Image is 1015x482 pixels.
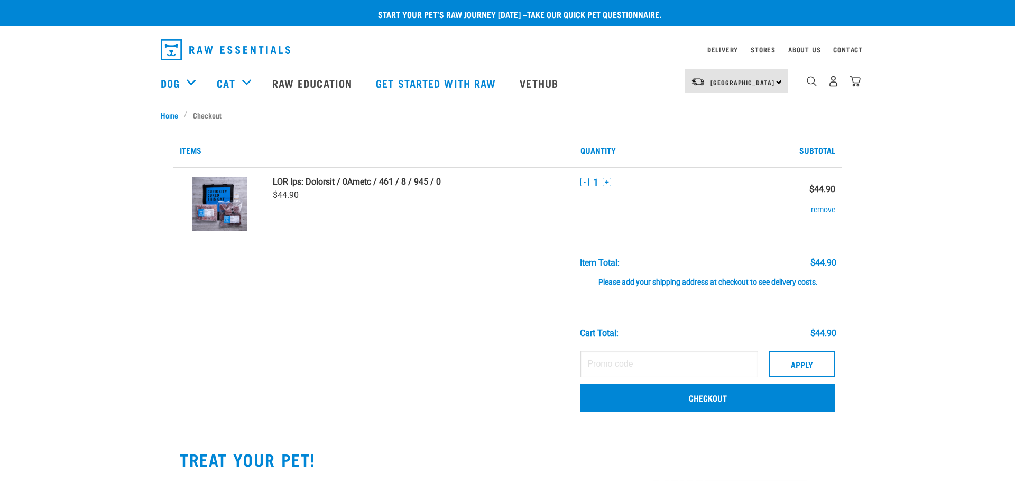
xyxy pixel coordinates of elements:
[807,76,817,86] img: home-icon-1@2x.png
[273,177,441,187] strong: LOR Ips: Dolorsit / 0Ametc / 461 / 8 / 945 / 0
[580,329,619,338] div: Cart total:
[580,178,589,186] button: -
[593,177,598,188] span: 1
[173,133,574,168] th: Items
[580,258,620,268] div: Item Total:
[192,177,247,231] img: Get Started Cat (Standard)
[574,133,774,168] th: Quantity
[580,268,836,287] div: Please add your shipping address at checkout to see delivery costs.
[161,39,290,60] img: Raw Essentials Logo
[775,133,842,168] th: Subtotal
[828,76,839,87] img: user.png
[152,35,863,65] nav: dropdown navigation
[580,351,758,377] input: Promo code
[769,351,835,377] button: Apply
[161,75,180,91] a: Dog
[527,12,661,16] a: take our quick pet questionnaire.
[273,177,568,187] a: LOR Ips: Dolorsit / 0Ametc / 461 / 8 / 945 / 0
[603,178,611,186] button: +
[707,48,738,51] a: Delivery
[365,62,509,104] a: Get started with Raw
[273,190,299,200] span: $44.90
[262,62,365,104] a: Raw Education
[810,258,836,268] div: $44.90
[850,76,861,87] img: home-icon@2x.png
[217,75,235,91] a: Cat
[775,168,842,240] td: $44.90
[580,384,835,411] a: Checkout
[180,450,835,469] h2: TREAT YOUR PET!
[833,48,863,51] a: Contact
[161,110,184,121] a: Home
[811,194,835,215] button: remove
[691,77,705,86] img: van-moving.png
[509,62,571,104] a: Vethub
[810,329,836,338] div: $44.90
[710,80,774,84] span: [GEOGRAPHIC_DATA]
[788,48,820,51] a: About Us
[751,48,776,51] a: Stores
[161,110,854,121] nav: breadcrumbs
